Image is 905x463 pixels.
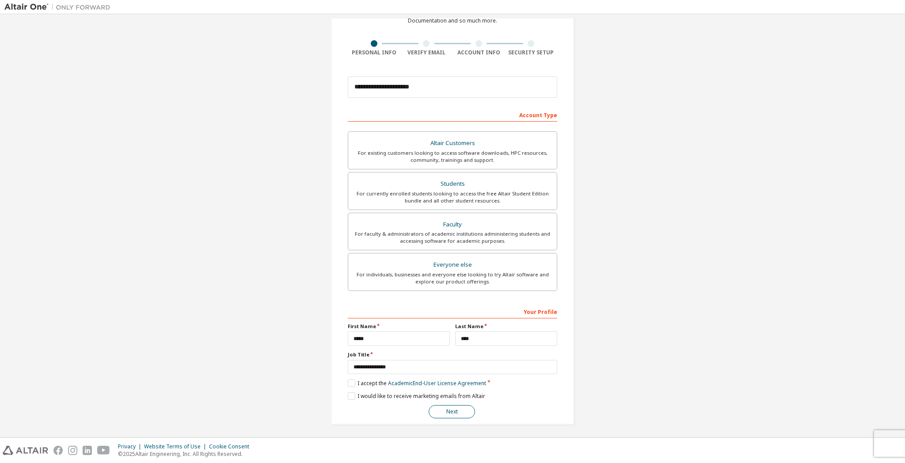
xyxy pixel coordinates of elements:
label: Job Title [348,351,557,358]
a: Academic End-User License Agreement [388,379,486,387]
label: Last Name [455,323,557,330]
img: altair_logo.svg [3,446,48,455]
div: Altair Customers [354,137,551,149]
img: youtube.svg [97,446,110,455]
div: Privacy [118,443,144,450]
div: Everyone else [354,259,551,271]
div: Verify Email [400,49,453,56]
img: linkedin.svg [83,446,92,455]
div: For individuals, businesses and everyone else looking to try Altair software and explore our prod... [354,271,551,285]
img: Altair One [4,3,115,11]
div: Security Setup [505,49,558,56]
div: Account Type [348,107,557,122]
img: instagram.svg [68,446,77,455]
div: For existing customers looking to access software downloads, HPC resources, community, trainings ... [354,149,551,164]
p: © 2025 Altair Engineering, Inc. All Rights Reserved. [118,450,255,458]
label: I would like to receive marketing emails from Altair [348,392,485,400]
div: For currently enrolled students looking to access the free Altair Student Edition bundle and all ... [354,190,551,204]
div: Your Profile [348,304,557,318]
label: First Name [348,323,450,330]
div: Faculty [354,218,551,231]
div: Website Terms of Use [144,443,209,450]
button: Next [429,405,475,418]
div: Cookie Consent [209,443,255,450]
div: Personal Info [348,49,400,56]
div: For faculty & administrators of academic institutions administering students and accessing softwa... [354,230,551,245]
label: I accept the [348,379,486,387]
img: facebook.svg [53,446,63,455]
div: Students [354,178,551,190]
div: Account Info [452,49,505,56]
